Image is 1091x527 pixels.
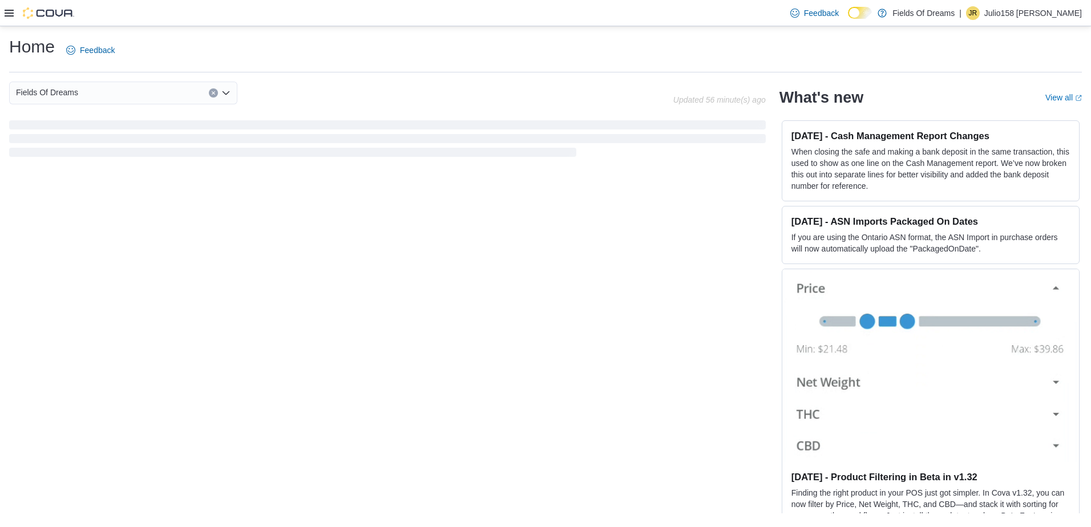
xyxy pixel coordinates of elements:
span: JR [968,6,977,20]
p: Julio158 [PERSON_NAME] [984,6,1082,20]
a: Feedback [786,2,843,25]
a: Feedback [62,39,119,62]
h2: What's new [779,88,863,107]
h3: [DATE] - Product Filtering in Beta in v1.32 [791,471,1070,483]
p: Updated 56 minute(s) ago [673,95,766,104]
p: If you are using the Ontario ASN format, the ASN Import in purchase orders will now automatically... [791,232,1070,254]
img: Cova [23,7,74,19]
input: Dark Mode [848,7,872,19]
h3: [DATE] - ASN Imports Packaged On Dates [791,216,1070,227]
h3: [DATE] - Cash Management Report Changes [791,130,1070,141]
span: Fields Of Dreams [16,86,78,99]
span: Feedback [80,44,115,56]
p: When closing the safe and making a bank deposit in the same transaction, this used to show as one... [791,146,1070,192]
div: Julio158 Retana [966,6,980,20]
p: Fields Of Dreams [892,6,955,20]
p: | [959,6,961,20]
button: Clear input [209,88,218,98]
svg: External link [1075,95,1082,102]
h1: Home [9,35,55,58]
em: Beta Features [1000,511,1050,520]
a: View allExternal link [1045,93,1082,102]
span: Feedback [804,7,839,19]
button: Open list of options [221,88,231,98]
span: Loading [9,123,766,159]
